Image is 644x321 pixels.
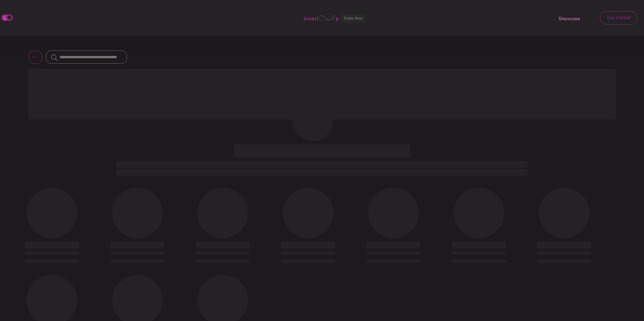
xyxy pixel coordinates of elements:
button: Get started [600,11,638,25]
span: ‌ [452,259,506,263]
span: ‌ [197,188,248,238]
span: ‌ [234,144,410,158]
span: ‌ [196,242,250,248]
span: ‌ [281,251,335,255]
span: ‌ [281,259,335,263]
span: ‌ [281,242,335,248]
span: ‌ [537,242,591,248]
span: ‌ [537,259,591,263]
span: ‌ [117,169,528,176]
span: ‌ [117,161,528,168]
span: ‌ [110,259,164,263]
span: ‌ [366,259,420,263]
span: ‌ [283,188,333,238]
p: Showcase [558,15,580,23]
span: ‌ [110,242,164,248]
span: ‌ [27,188,77,238]
span: ‌ [110,251,164,255]
span: ‌ [25,259,79,263]
span: ‌ [112,188,163,238]
span: ‌ [28,69,616,119]
span: ‌ [452,242,506,248]
img: showcase icon [551,15,558,22]
span: ‌ [454,188,504,238]
span: ‌ [196,259,250,263]
span: ‌ [537,251,591,255]
span: ‌ [452,251,506,255]
span: ‌ [366,251,420,255]
span: ‌ [539,188,589,238]
span: ‌ [368,188,419,238]
span: ‌ [25,242,79,248]
span: ‌ [25,251,79,255]
span: ‌ [293,101,333,141]
span: ‌ [366,242,420,248]
span: ‌ [196,251,250,255]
